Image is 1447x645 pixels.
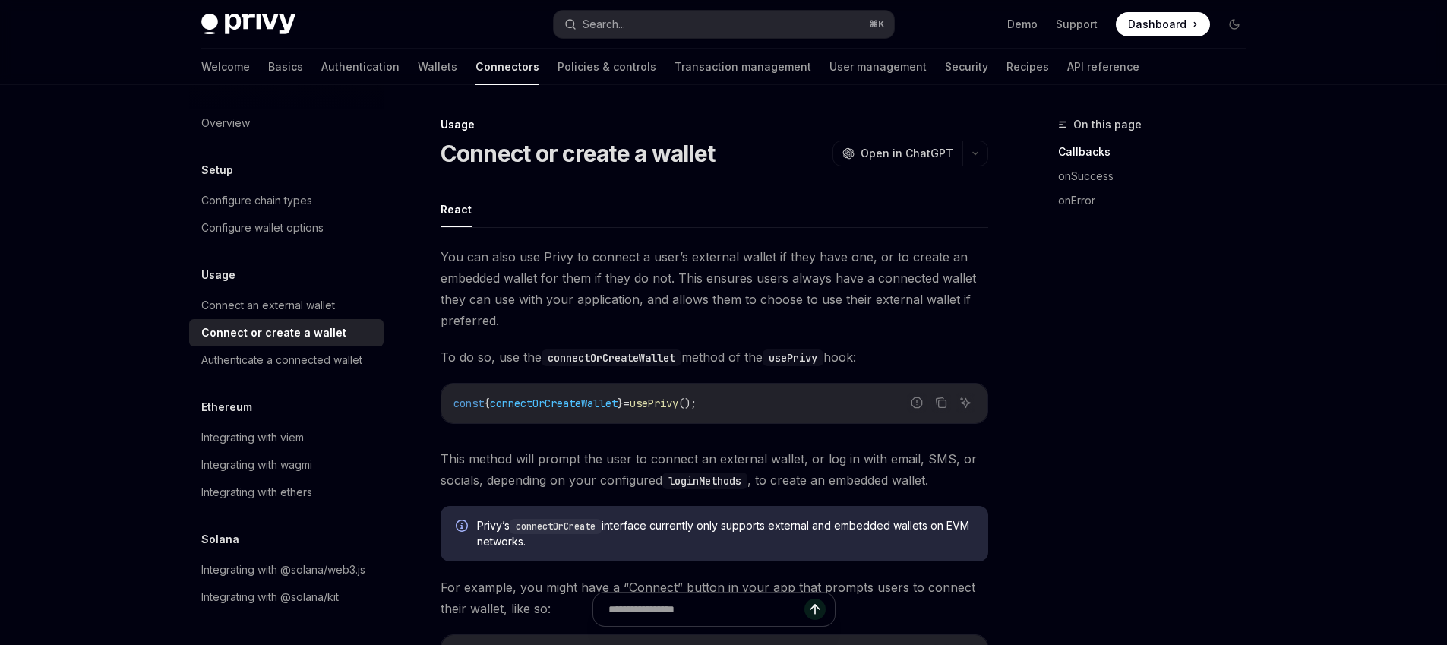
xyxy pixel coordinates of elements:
span: To do so, use the method of the hook: [441,346,988,368]
a: Connect or create a wallet [189,319,384,346]
code: connectOrCreate [510,519,602,534]
a: Integrating with ethers [189,479,384,506]
code: loginMethods [662,473,747,489]
a: Security [945,49,988,85]
span: } [618,397,624,410]
a: API reference [1067,49,1139,85]
span: (); [678,397,697,410]
code: connectOrCreateWallet [542,349,681,366]
span: This method will prompt the user to connect an external wallet, or log in with email, SMS, or soc... [441,448,988,491]
button: Send message [804,599,826,620]
span: Privy’s interface currently only supports external and embedded wallets on EVM networks. [477,518,973,549]
span: Open in ChatGPT [861,146,953,161]
a: Configure chain types [189,187,384,214]
div: Integrating with ethers [201,483,312,501]
button: Ask AI [956,393,975,413]
span: const [453,397,484,410]
div: Connect or create a wallet [201,324,346,342]
a: Configure wallet options [189,214,384,242]
a: Authentication [321,49,400,85]
div: Integrating with @solana/web3.js [201,561,365,579]
div: Authenticate a connected wallet [201,351,362,369]
a: Overview [189,109,384,137]
a: User management [829,49,927,85]
div: Usage [441,117,988,132]
div: Integrating with @solana/kit [201,588,339,606]
span: For example, you might have a “Connect” button in your app that prompts users to connect their wa... [441,577,988,619]
a: Transaction management [675,49,811,85]
div: Configure wallet options [201,219,324,237]
div: Connect an external wallet [201,296,335,315]
button: Toggle dark mode [1222,12,1246,36]
span: connectOrCreateWallet [490,397,618,410]
span: ⌘ K [869,18,885,30]
a: Recipes [1006,49,1049,85]
a: Welcome [201,49,250,85]
svg: Info [456,520,471,535]
a: Basics [268,49,303,85]
h5: Usage [201,266,235,284]
code: usePrivy [763,349,823,366]
button: React [441,191,472,227]
input: Ask a question... [608,593,804,626]
a: Demo [1007,17,1038,32]
span: usePrivy [630,397,678,410]
span: You can also use Privy to connect a user’s external wallet if they have one, or to create an embe... [441,246,988,331]
a: Integrating with viem [189,424,384,451]
a: Wallets [418,49,457,85]
button: Open in ChatGPT [832,141,962,166]
h1: Connect or create a wallet [441,140,716,167]
h5: Setup [201,161,233,179]
a: onSuccess [1058,164,1259,188]
span: { [484,397,490,410]
div: Overview [201,114,250,132]
a: Authenticate a connected wallet [189,346,384,374]
div: Integrating with wagmi [201,456,312,474]
a: onError [1058,188,1259,213]
div: Integrating with viem [201,428,304,447]
a: Callbacks [1058,140,1259,164]
img: dark logo [201,14,295,35]
button: Report incorrect code [907,393,927,413]
a: Support [1056,17,1098,32]
span: On this page [1073,115,1142,134]
button: Copy the contents from the code block [931,393,951,413]
span: = [624,397,630,410]
h5: Solana [201,530,239,549]
a: Dashboard [1116,12,1210,36]
h5: Ethereum [201,398,252,416]
a: Policies & controls [558,49,656,85]
span: Dashboard [1128,17,1186,32]
a: Integrating with @solana/kit [189,583,384,611]
button: Search...⌘K [554,11,894,38]
div: Search... [583,15,625,33]
a: Connectors [475,49,539,85]
a: Integrating with @solana/web3.js [189,556,384,583]
a: Connect an external wallet [189,292,384,319]
div: Configure chain types [201,191,312,210]
a: Integrating with wagmi [189,451,384,479]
